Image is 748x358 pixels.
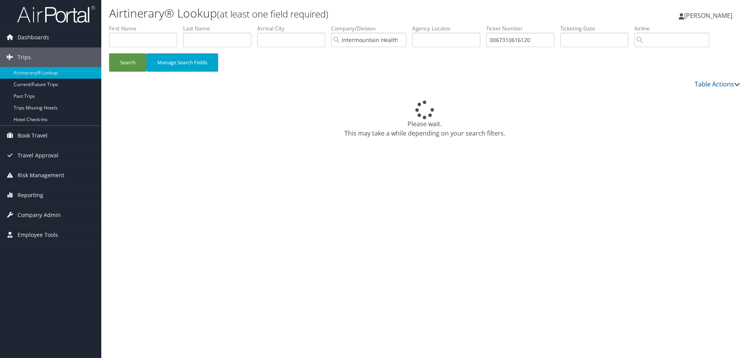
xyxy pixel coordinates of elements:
[412,25,486,32] label: Agency Locator
[257,25,331,32] label: Arrival City
[109,5,530,21] h1: Airtinerary® Lookup
[18,205,61,225] span: Company Admin
[695,80,740,88] a: Table Actions
[183,25,257,32] label: Last Name
[217,7,328,20] small: (at least one field required)
[486,25,560,32] label: Ticket Number
[18,166,64,185] span: Risk Management
[18,126,48,145] span: Book Travel
[18,146,58,165] span: Travel Approval
[331,25,412,32] label: Company/Division
[146,53,218,72] button: Manage Search Fields
[18,225,58,245] span: Employee Tools
[679,4,740,27] a: [PERSON_NAME]
[684,11,732,20] span: [PERSON_NAME]
[109,25,183,32] label: First Name
[18,185,43,205] span: Reporting
[634,25,715,32] label: Airline
[109,53,146,72] button: Search
[17,5,95,23] img: airportal-logo.png
[109,101,740,138] div: Please wait. This may take a while depending on your search filters.
[18,28,49,47] span: Dashboards
[18,48,31,67] span: Trips
[560,25,634,32] label: Ticketing Date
